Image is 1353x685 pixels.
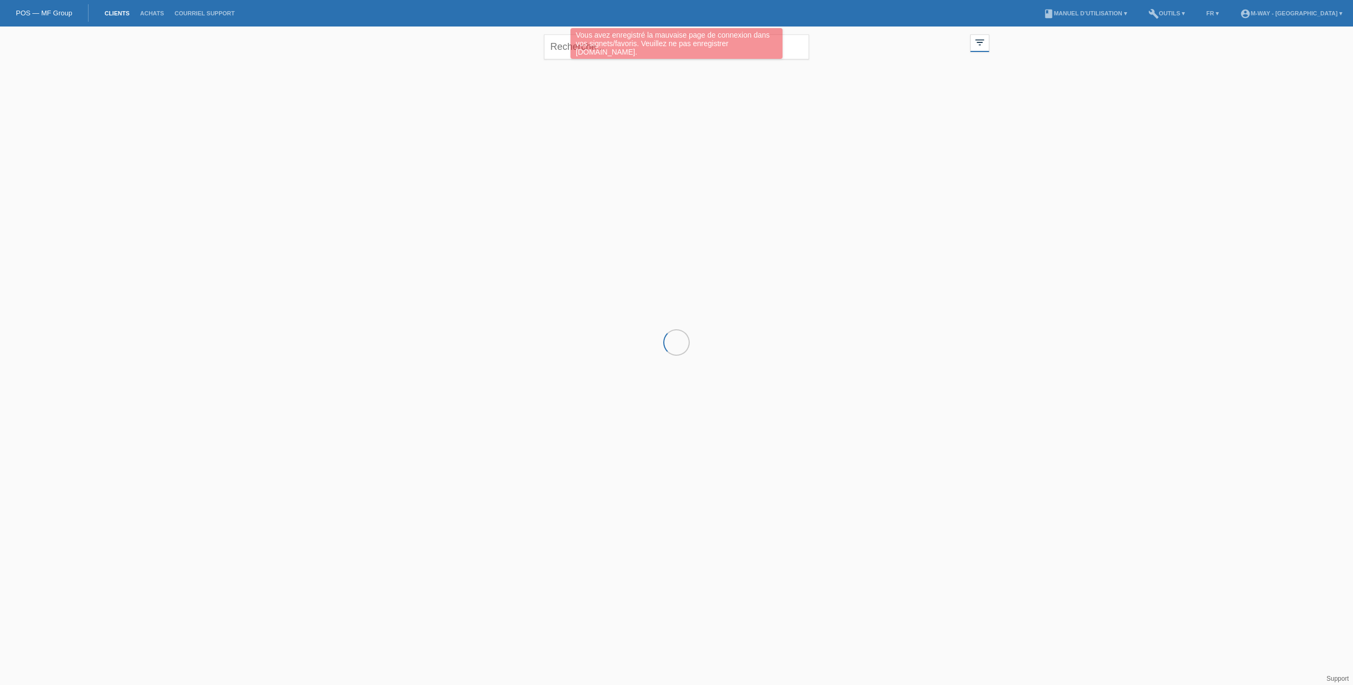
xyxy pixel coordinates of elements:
a: Achats [135,10,169,16]
a: buildOutils ▾ [1143,10,1190,16]
i: account_circle [1240,8,1251,19]
a: FR ▾ [1201,10,1224,16]
i: build [1148,8,1159,19]
div: Vous avez enregistré la mauvaise page de connexion dans vos signets/favoris. Veuillez ne pas enre... [570,28,783,59]
a: Clients [99,10,135,16]
i: book [1043,8,1054,19]
a: account_circlem-way - [GEOGRAPHIC_DATA] ▾ [1235,10,1348,16]
a: POS — MF Group [16,9,72,17]
a: Support [1326,675,1349,682]
a: bookManuel d’utilisation ▾ [1038,10,1132,16]
a: Courriel Support [169,10,240,16]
